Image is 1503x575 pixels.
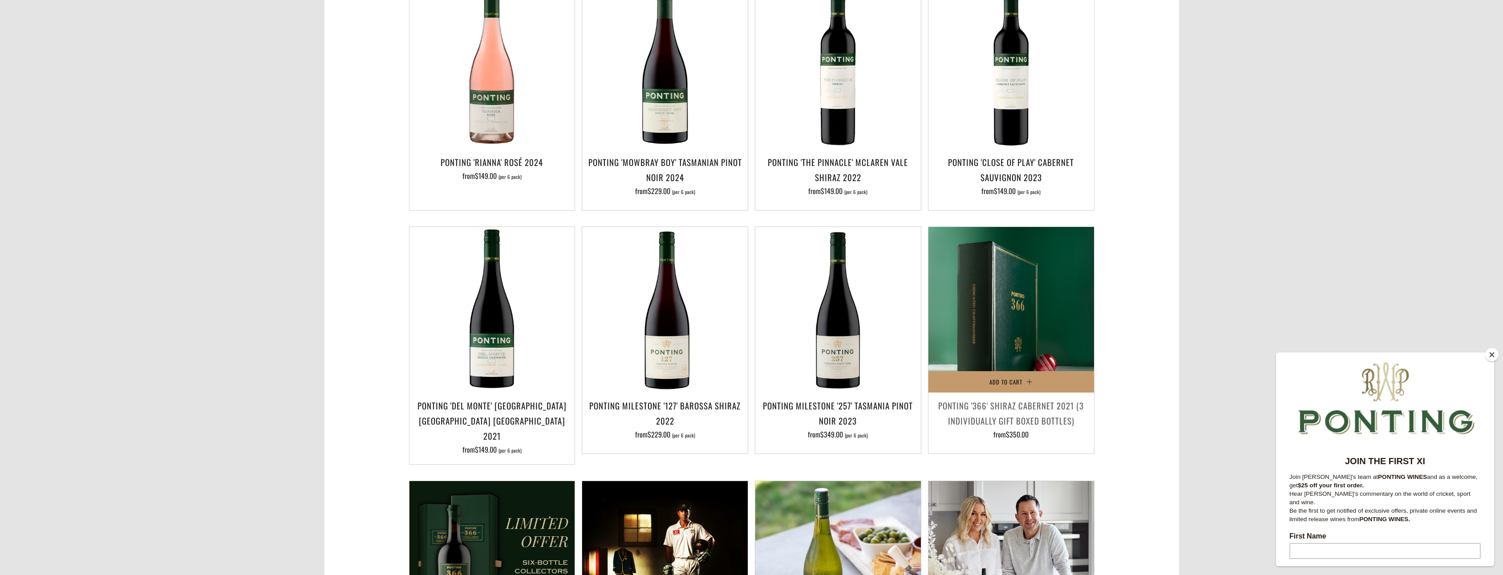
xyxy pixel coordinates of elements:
[102,121,151,128] strong: PONTING WINES
[928,398,1094,442] a: Ponting '366' Shiraz Cabernet 2021 (3 individually gift boxed bottles) from$350.00
[760,154,916,185] h3: Ponting 'The Pinnacle' McLaren Vale Shiraz 2022
[582,154,748,199] a: Ponting 'Mowbray Boy' Tasmanian Pinot Noir 2024 from$229.00 (per 6 pack)
[414,154,571,170] h3: Ponting 'Rianna' Rosé 2024
[672,433,695,438] span: (per 6 pack)
[635,429,695,440] span: from
[821,186,843,196] span: $149.00
[13,217,205,228] label: Last Name
[582,398,748,442] a: Ponting Milestone '127' Barossa Shiraz 2022 from$229.00 (per 6 pack)
[1006,429,1029,440] span: $350.00
[760,398,916,428] h3: Ponting Milestone '257' Tasmania Pinot Noir 2023
[808,186,867,196] span: from
[648,186,670,196] span: $229.00
[928,154,1094,199] a: Ponting 'Close of Play' Cabernet Sauvignon 2023 from$149.00 (per 6 pack)
[462,444,522,455] span: from
[989,377,1022,386] span: Add to Cart
[844,190,867,194] span: (per 6 pack)
[409,154,575,199] a: Ponting 'Rianna' Rosé 2024 from$149.00 (per 6 pack)
[498,448,522,453] span: (per 6 pack)
[13,154,205,171] p: Be the first to get notified of exclusive offers, private online events and limited release wines...
[928,371,1094,393] button: Add to Cart
[13,292,205,308] input: Subscribe
[13,120,205,137] p: Join [PERSON_NAME]'s team at and as a welcome, get
[981,186,1041,196] span: from
[993,429,1029,440] span: from
[755,398,921,442] a: Ponting Milestone '257' Tasmania Pinot Noir 2023 from$349.00 (per 6 pack)
[1017,190,1041,194] span: (per 6 pack)
[587,154,743,185] h3: Ponting 'Mowbray Boy' Tasmanian Pinot Noir 2024
[475,444,497,455] span: $149.00
[808,429,868,440] span: from
[13,255,205,265] label: Email
[475,170,497,181] span: $149.00
[414,398,571,444] h3: Ponting 'Del Monte' [GEOGRAPHIC_DATA] [GEOGRAPHIC_DATA] [GEOGRAPHIC_DATA] 2021
[498,174,522,179] span: (per 6 pack)
[22,130,88,136] strong: $25 off your first order.
[1485,348,1499,361] button: Close
[587,398,743,428] h3: Ponting Milestone '127' Barossa Shiraz 2022
[13,180,205,190] label: First Name
[648,429,670,440] span: $229.00
[933,398,1090,428] h3: Ponting '366' Shiraz Cabernet 2021 (3 individually gift boxed bottles)
[13,137,205,154] p: Hear [PERSON_NAME]'s commentary on the world of cricket, sport and wine.
[820,429,843,440] span: $349.00
[933,154,1090,185] h3: Ponting 'Close of Play' Cabernet Sauvignon 2023
[69,104,149,113] strong: JOIN THE FIRST XI
[672,190,695,194] span: (per 6 pack)
[845,433,868,438] span: (per 6 pack)
[635,186,695,196] span: from
[994,186,1016,196] span: $149.00
[755,154,921,199] a: Ponting 'The Pinnacle' McLaren Vale Shiraz 2022 from$149.00 (per 6 pack)
[409,398,575,454] a: Ponting 'Del Monte' [GEOGRAPHIC_DATA] [GEOGRAPHIC_DATA] [GEOGRAPHIC_DATA] 2021 from$149.00 (per 6...
[83,163,134,170] strong: PONTING WINES.
[462,170,522,181] span: from
[13,319,199,357] span: We will send you a confirmation email to subscribe. I agree to sign up to the Ponting Wines newsl...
